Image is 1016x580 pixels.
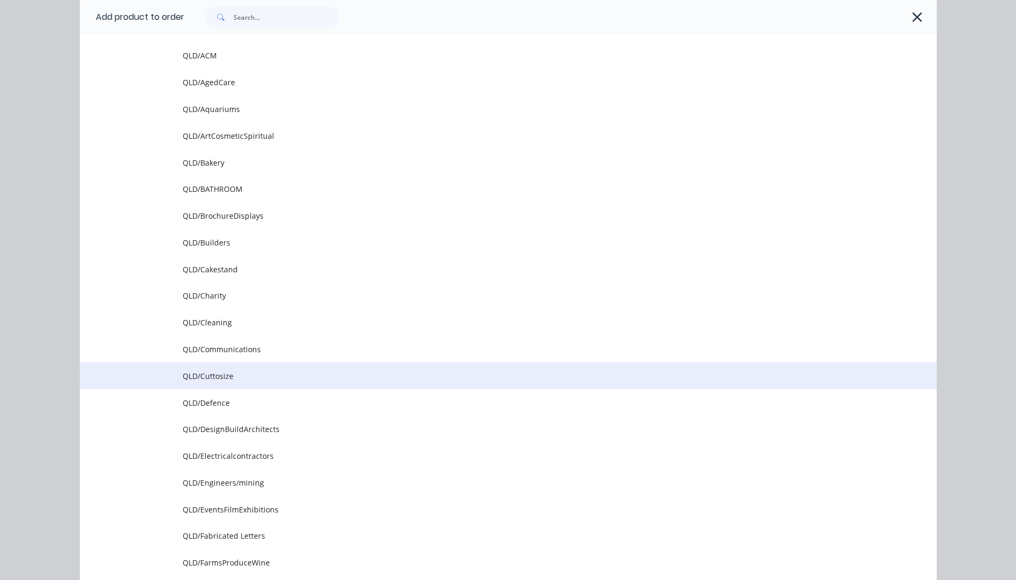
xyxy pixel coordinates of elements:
span: QLD/Engineers/mining [183,477,786,488]
span: QLD/BrochureDisplays [183,210,786,221]
span: QLD/Cuttosize [183,370,786,382]
input: Search... [234,6,340,28]
span: QLD/Communications [183,344,786,355]
span: QLD/AgedCare [183,77,786,88]
span: QLD/DesignBuildArchitects [183,423,786,435]
span: QLD/Electricalcontractors [183,450,786,462]
span: QLD/Charity [183,290,786,301]
span: QLD/Cleaning [183,317,786,328]
span: QLD/ACM [183,50,786,61]
span: QLD/Bakery [183,157,786,168]
span: QLD/FarmsProduceWine [183,557,786,568]
span: QLD/BATHROOM [183,183,786,195]
span: QLD/Builders [183,237,786,248]
span: QLD/EventsFilmExhibitions [183,504,786,515]
span: QLD/Fabricated Letters [183,530,786,541]
span: QLD/Defence [183,397,786,408]
span: QLD/ArtCosmeticSpiritual [183,130,786,142]
span: QLD/Aquariums [183,103,786,115]
span: QLD/Cakestand [183,264,786,275]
